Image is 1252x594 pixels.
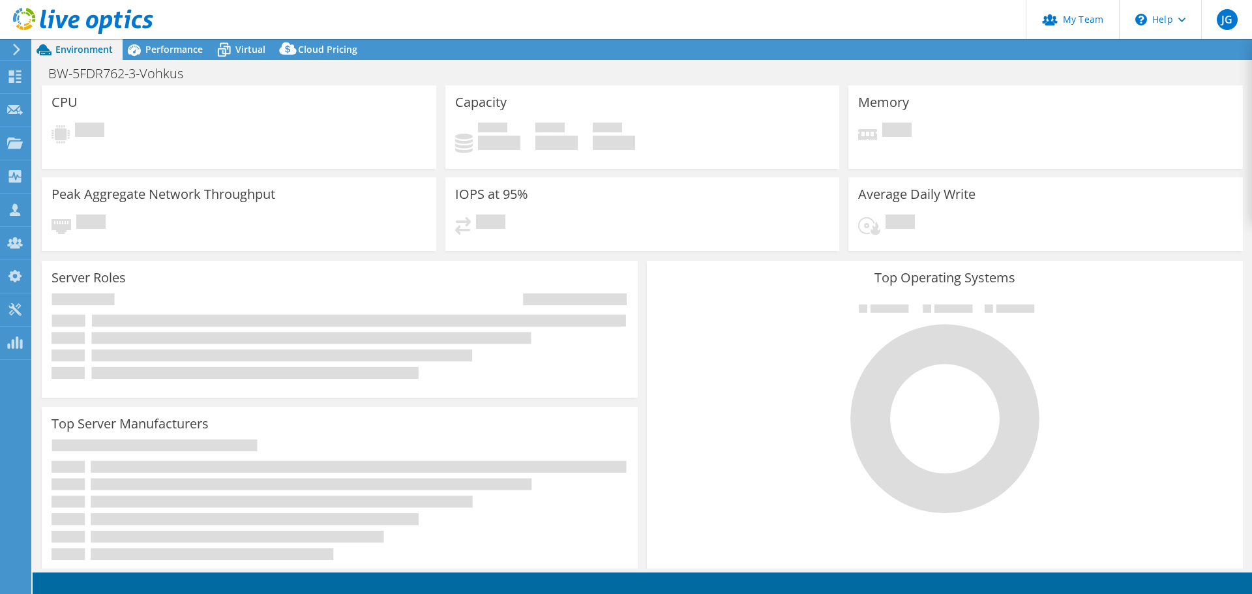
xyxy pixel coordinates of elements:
[476,215,505,232] span: Pending
[593,123,622,136] span: Total
[535,136,578,150] h4: 0 GiB
[858,187,976,201] h3: Average Daily Write
[52,271,126,285] h3: Server Roles
[478,123,507,136] span: Used
[535,123,565,136] span: Free
[593,136,635,150] h4: 0 GiB
[52,187,275,201] h3: Peak Aggregate Network Throughput
[55,43,113,55] span: Environment
[455,95,507,110] h3: Capacity
[1135,14,1147,25] svg: \n
[1217,9,1238,30] span: JG
[42,67,203,81] h1: BW-5FDR762-3-Vohkus
[52,417,209,431] h3: Top Server Manufacturers
[882,123,912,140] span: Pending
[145,43,203,55] span: Performance
[657,271,1233,285] h3: Top Operating Systems
[455,187,528,201] h3: IOPS at 95%
[478,136,520,150] h4: 0 GiB
[75,123,104,140] span: Pending
[76,215,106,232] span: Pending
[52,95,78,110] h3: CPU
[235,43,265,55] span: Virtual
[858,95,909,110] h3: Memory
[886,215,915,232] span: Pending
[298,43,357,55] span: Cloud Pricing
